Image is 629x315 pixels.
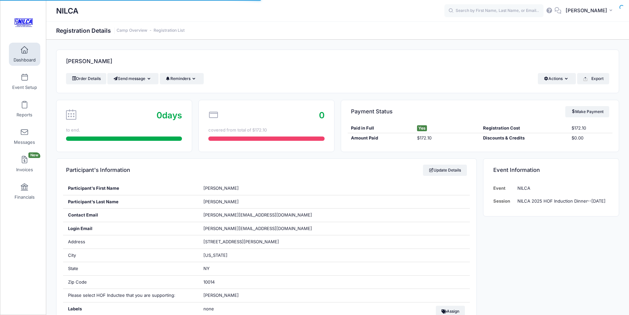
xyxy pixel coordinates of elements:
span: Messages [14,139,35,145]
div: Participant's First Name [63,182,199,195]
td: Session [493,195,514,208]
span: New [28,152,40,158]
a: Messages [9,125,40,148]
h4: Event Information [493,161,540,180]
span: 0 [157,110,162,120]
span: [PERSON_NAME][EMAIL_ADDRESS][DOMAIN_NAME] [203,225,312,232]
button: Reminders [160,73,204,84]
div: $0.00 [568,135,612,141]
span: 0 [319,110,325,120]
span: [PERSON_NAME] [566,7,607,14]
span: [PERSON_NAME][EMAIL_ADDRESS][DOMAIN_NAME] [203,212,312,217]
h4: Payment Status [351,102,393,121]
a: Make Payment [565,106,609,117]
button: Actions [538,73,576,84]
div: Paid in Full [348,125,414,132]
div: $172.10 [414,135,480,141]
a: Order Details [66,73,106,84]
h1: NILCA [56,3,79,19]
span: [PERSON_NAME] [203,185,239,191]
span: [PERSON_NAME] [203,293,239,298]
div: to end. [66,127,182,134]
a: InvoicesNew [9,152,40,176]
a: Registration List [154,28,185,33]
h1: Registration Details [56,27,185,34]
a: Update Details [423,165,467,176]
img: NILCA [11,10,36,35]
a: NILCA [0,7,47,38]
span: Reports [17,112,32,118]
span: 10014 [203,279,215,285]
span: Event Setup [12,85,37,90]
a: Reports [9,98,40,121]
div: Registration Cost [480,125,568,132]
span: Dashboard [14,57,36,63]
td: NILCA [514,182,609,195]
div: State [63,262,199,275]
button: Send message [107,73,158,84]
div: Discounts & Credits [480,135,568,141]
div: Contact Email [63,209,199,222]
div: Amount Paid [348,135,414,141]
span: [PERSON_NAME] [203,199,239,204]
span: Financials [15,194,35,200]
a: Dashboard [9,43,40,66]
button: Export [577,73,609,84]
a: Event Setup [9,70,40,93]
span: Yes [417,125,427,131]
div: days [157,109,182,122]
div: City [63,249,199,262]
div: $172.10 [568,125,612,132]
a: Camp Overview [117,28,147,33]
div: Zip Code [63,276,199,289]
td: NILCA 2025 HOF Induction Dinner--[DATE] [514,195,609,208]
span: [US_STATE] [203,253,227,258]
h4: [PERSON_NAME] [66,52,112,71]
span: none [203,306,286,312]
div: Login Email [63,222,199,235]
span: Invoices [16,167,33,173]
h4: Participant's Information [66,161,130,180]
div: Participant's Last Name [63,195,199,209]
td: Event [493,182,514,195]
a: Financials [9,180,40,203]
button: [PERSON_NAME] [561,3,619,19]
input: Search by First Name, Last Name, or Email... [444,4,543,18]
div: Address [63,235,199,249]
div: covered from total of $172.10 [208,127,324,134]
div: Please select HOF Inductee that you are supporting: [63,289,199,302]
span: NY [203,266,210,271]
span: [STREET_ADDRESS][PERSON_NAME] [203,239,279,244]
